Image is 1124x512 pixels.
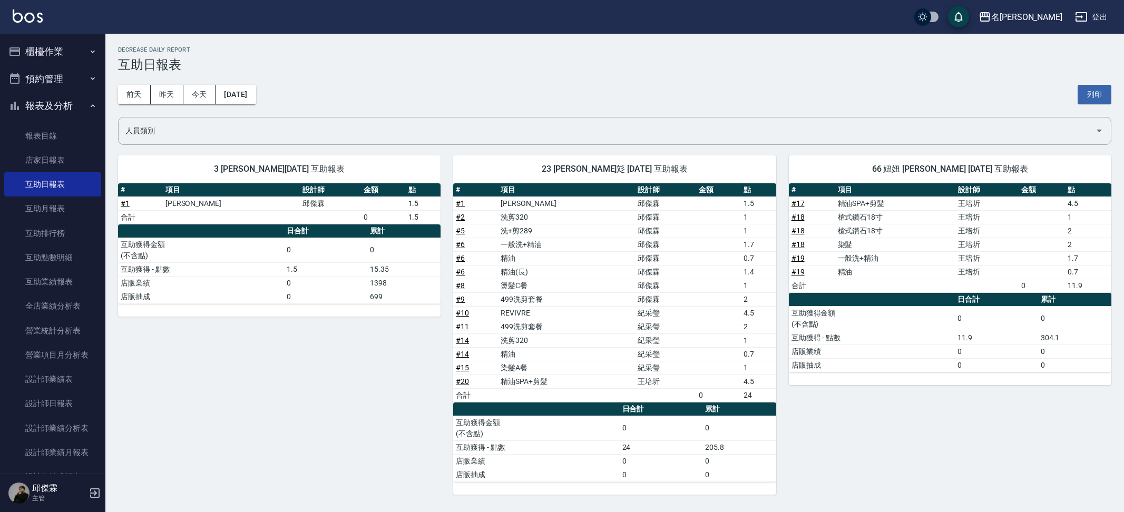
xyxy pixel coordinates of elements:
[453,468,619,481] td: 店販抽成
[696,388,741,402] td: 0
[4,416,101,440] a: 設計師業績分析表
[635,306,696,320] td: 紀采瑩
[367,276,441,290] td: 1398
[118,85,151,104] button: 前天
[456,295,465,303] a: #9
[741,224,776,238] td: 1
[4,391,101,416] a: 設計師日報表
[4,124,101,148] a: 報表目錄
[620,440,703,454] td: 24
[1038,306,1111,331] td: 0
[118,46,1111,53] h2: Decrease Daily Report
[955,224,1019,238] td: 王培圻
[635,210,696,224] td: 邱傑霖
[183,85,216,104] button: 今天
[635,183,696,197] th: 設計師
[456,213,465,221] a: #2
[1038,293,1111,307] th: 累計
[620,416,703,440] td: 0
[620,402,703,416] th: 日合計
[789,183,1111,293] table: a dense table
[456,322,469,331] a: #11
[835,238,956,251] td: 染髮
[498,375,635,388] td: 精油SPA+剪髮
[498,265,635,279] td: 精油(長)
[118,276,284,290] td: 店販業績
[741,320,776,333] td: 2
[741,306,776,320] td: 4.5
[456,281,465,290] a: #8
[702,416,776,440] td: 0
[1078,85,1111,104] button: 列印
[13,9,43,23] img: Logo
[955,196,1019,210] td: 王培圻
[163,183,300,197] th: 項目
[702,468,776,481] td: 0
[4,196,101,221] a: 互助月報表
[741,279,776,292] td: 1
[955,265,1019,279] td: 王培圻
[741,196,776,210] td: 1.5
[635,251,696,265] td: 邱傑霖
[284,262,367,276] td: 1.5
[791,227,805,235] a: #18
[456,227,465,235] a: #5
[789,358,955,372] td: 店販抽成
[406,196,441,210] td: 1.5
[791,254,805,262] a: #19
[456,350,469,358] a: #14
[300,196,361,210] td: 邱傑霖
[456,199,465,208] a: #1
[4,319,101,343] a: 營業統計分析表
[1065,196,1111,210] td: 4.5
[702,440,776,454] td: 205.8
[1065,238,1111,251] td: 2
[4,221,101,245] a: 互助排行榜
[1065,251,1111,265] td: 1.7
[741,388,776,402] td: 24
[453,440,619,454] td: 互助獲得 - 點數
[1065,224,1111,238] td: 2
[741,210,776,224] td: 1
[498,306,635,320] td: REVIVRE
[498,238,635,251] td: 一般洗+精油
[118,183,163,197] th: #
[361,210,406,224] td: 0
[118,290,284,303] td: 店販抽成
[4,343,101,367] a: 營業項目月分析表
[456,363,469,372] a: #15
[163,196,300,210] td: [PERSON_NAME]
[635,238,696,251] td: 邱傑霖
[835,210,956,224] td: 槍式鑽石18寸
[284,290,367,303] td: 0
[1065,279,1111,292] td: 11.9
[4,65,101,93] button: 預約管理
[696,183,741,197] th: 金額
[741,375,776,388] td: 4.5
[789,183,835,197] th: #
[453,454,619,468] td: 店販業績
[118,238,284,262] td: 互助獲得金額 (不含點)
[4,465,101,489] a: 設計師抽成報表
[406,183,441,197] th: 點
[835,265,956,279] td: 精油
[635,361,696,375] td: 紀采瑩
[789,306,955,331] td: 互助獲得金額 (不含點)
[1019,279,1065,292] td: 0
[4,270,101,294] a: 互助業績報表
[635,320,696,333] td: 紀采瑩
[1065,265,1111,279] td: 0.7
[498,361,635,375] td: 染髮A餐
[4,148,101,172] a: 店家日報表
[955,210,1019,224] td: 王培圻
[741,347,776,361] td: 0.7
[835,224,956,238] td: 槍式鑽石18寸
[498,183,635,197] th: 項目
[367,290,441,303] td: 699
[635,292,696,306] td: 邱傑霖
[741,361,776,375] td: 1
[791,199,805,208] a: #17
[974,6,1067,28] button: 名[PERSON_NAME]
[284,238,367,262] td: 0
[702,402,776,416] th: 累計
